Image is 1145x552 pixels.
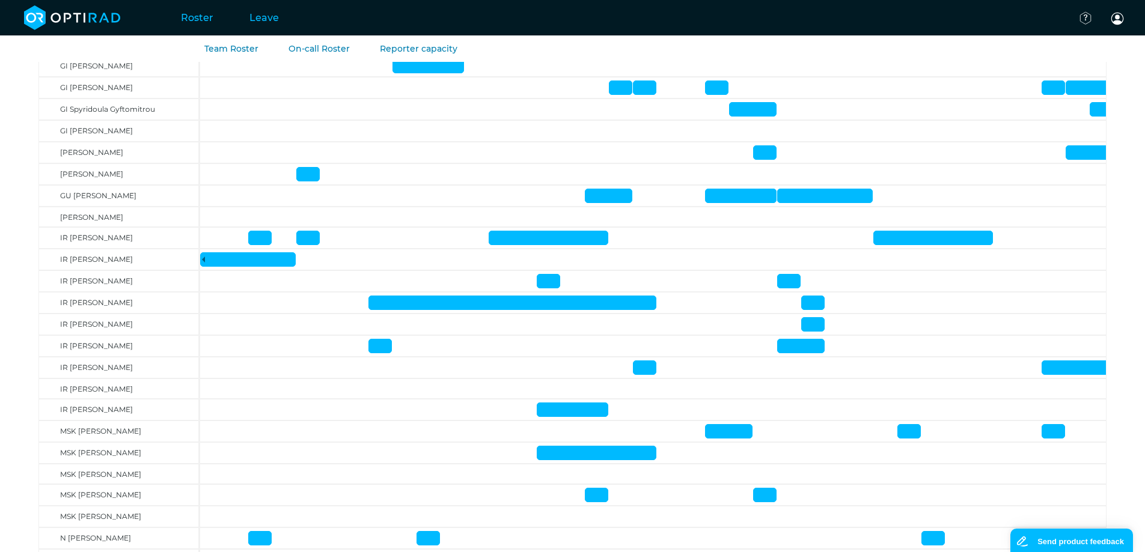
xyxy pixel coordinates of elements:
img: brand-opti-rad-logos-blue-and-white-d2f68631ba2948856bd03f2d395fb146ddc8fb01b4b6e9315ea85fa773367... [24,5,121,30]
span: GI [PERSON_NAME] [60,61,133,70]
span: [PERSON_NAME] [60,169,123,178]
span: IR [PERSON_NAME] [60,233,133,242]
span: IR [PERSON_NAME] [60,320,133,329]
span: GI Spyridoula Gyftomitrou [60,105,155,114]
span: IR [PERSON_NAME] [60,363,133,372]
span: IR [PERSON_NAME] [60,276,133,285]
span: GU [PERSON_NAME] [60,191,136,200]
span: MSK [PERSON_NAME] [60,448,141,457]
span: IR [PERSON_NAME] [60,384,133,393]
span: IR [PERSON_NAME] [60,341,133,350]
span: [PERSON_NAME] [60,148,123,157]
a: Reporter capacity [380,43,457,54]
a: On-call Roster [289,43,350,54]
span: MSK [PERSON_NAME] [60,426,141,435]
span: N [PERSON_NAME] [60,533,131,542]
a: Team Roster [204,43,258,54]
span: IR [PERSON_NAME] [60,255,133,264]
span: GI [PERSON_NAME] [60,83,133,92]
span: MSK [PERSON_NAME] [60,490,141,499]
span: IR [PERSON_NAME] [60,298,133,307]
span: [PERSON_NAME] [60,213,123,222]
span: IR [PERSON_NAME] [60,405,133,414]
span: MSK [PERSON_NAME] [60,512,141,521]
span: MSK [PERSON_NAME] [60,470,141,479]
span: GI [PERSON_NAME] [60,126,133,135]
